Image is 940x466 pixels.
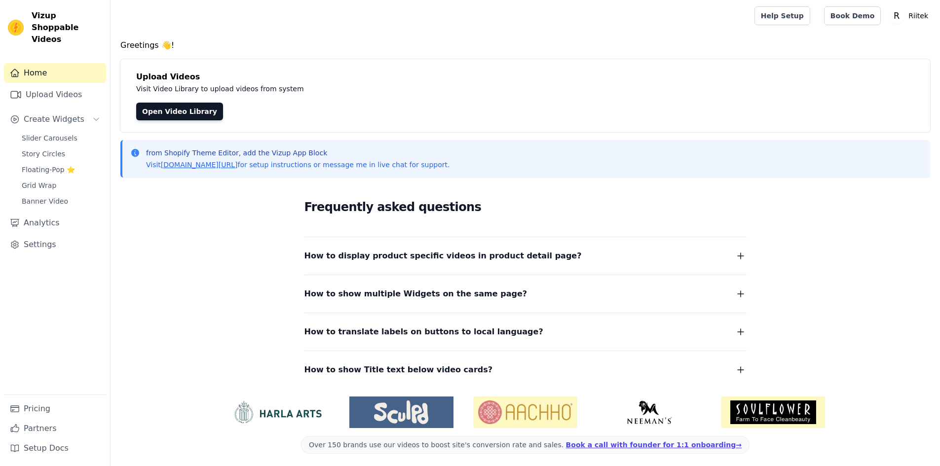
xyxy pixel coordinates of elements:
a: Home [4,63,106,83]
a: Floating-Pop ⭐ [16,163,106,177]
a: Analytics [4,213,106,233]
button: How to translate labels on buttons to local language? [304,325,747,339]
span: Banner Video [22,196,68,206]
a: Pricing [4,399,106,419]
p: Riitek [904,7,932,25]
a: Book Demo [824,6,881,25]
span: Floating-Pop ⭐ [22,165,75,175]
p: Visit Video Library to upload videos from system [136,83,578,95]
button: How to display product specific videos in product detail page? [304,249,747,263]
text: R [894,11,900,21]
h4: Upload Videos [136,71,914,83]
span: How to show Title text below video cards? [304,363,493,377]
a: Story Circles [16,147,106,161]
span: How to display product specific videos in product detail page? [304,249,582,263]
button: How to show multiple Widgets on the same page? [304,287,747,301]
a: Book a call with founder for 1:1 onboarding [566,441,742,449]
span: Story Circles [22,149,65,159]
p: Visit for setup instructions or message me in live chat for support. [146,160,450,170]
img: Aachho [473,396,577,428]
span: Vizup Shoppable Videos [32,10,102,45]
span: How to show multiple Widgets on the same page? [304,287,527,301]
button: R Riitek [889,7,932,25]
a: Setup Docs [4,438,106,458]
a: Upload Videos [4,85,106,105]
button: How to show Title text below video cards? [304,363,747,377]
a: Open Video Library [136,103,223,120]
h4: Greetings 👋! [120,39,930,51]
span: Create Widgets [24,113,84,125]
span: How to translate labels on buttons to local language? [304,325,543,339]
a: Banner Video [16,194,106,208]
img: HarlaArts [226,400,330,424]
a: Slider Carousels [16,131,106,145]
p: from Shopify Theme Editor, add the Vizup App Block [146,148,450,158]
img: Sculpd US [349,400,453,424]
a: Settings [4,235,106,254]
span: Grid Wrap [22,180,56,190]
img: Soulflower [721,396,825,428]
a: Grid Wrap [16,179,106,192]
a: Partners [4,419,106,438]
img: Vizup [8,20,24,36]
button: Create Widgets [4,109,106,129]
h2: Frequently asked questions [304,197,747,217]
span: Slider Carousels [22,133,77,143]
a: Help Setup [754,6,810,25]
a: [DOMAIN_NAME][URL] [161,161,238,169]
img: Neeman's [597,400,701,424]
